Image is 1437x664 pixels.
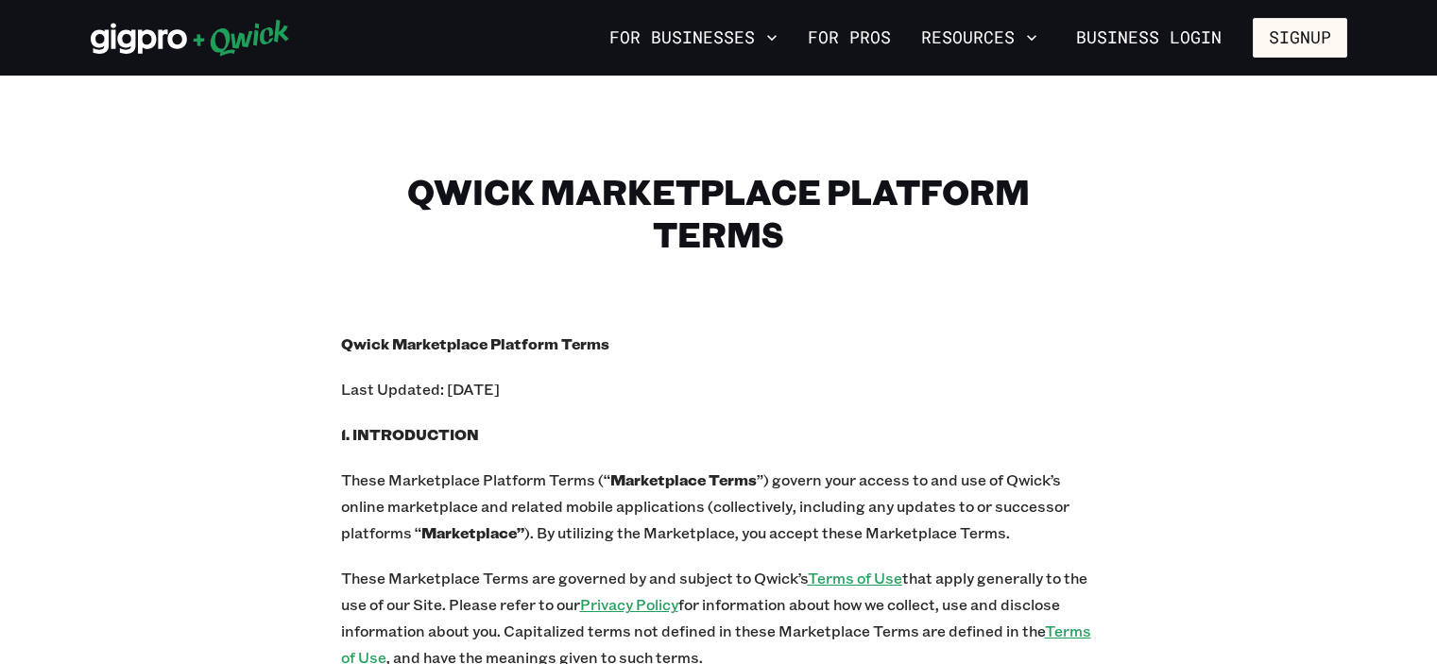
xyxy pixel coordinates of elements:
a: Business Login [1060,18,1238,58]
a: Privacy Policy [580,594,678,614]
button: For Businesses [602,22,785,54]
b: Marketplace Terms [610,469,757,489]
p: Last Updated: [DATE] [341,376,1097,402]
b: Qwick Marketplace Platform Terms [341,333,609,353]
p: These Marketplace Platform Terms (“ ”) govern your access to and use of Qwick’s online marketplac... [341,467,1097,546]
button: Signup [1253,18,1347,58]
a: Terms of Use [808,568,902,587]
b: 1. INTRODUCTION [341,424,479,444]
a: For Pros [800,22,898,54]
button: Resources [914,22,1045,54]
b: Marketplace” [421,522,524,542]
h1: Qwick Marketplace Platform Terms [341,170,1097,255]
